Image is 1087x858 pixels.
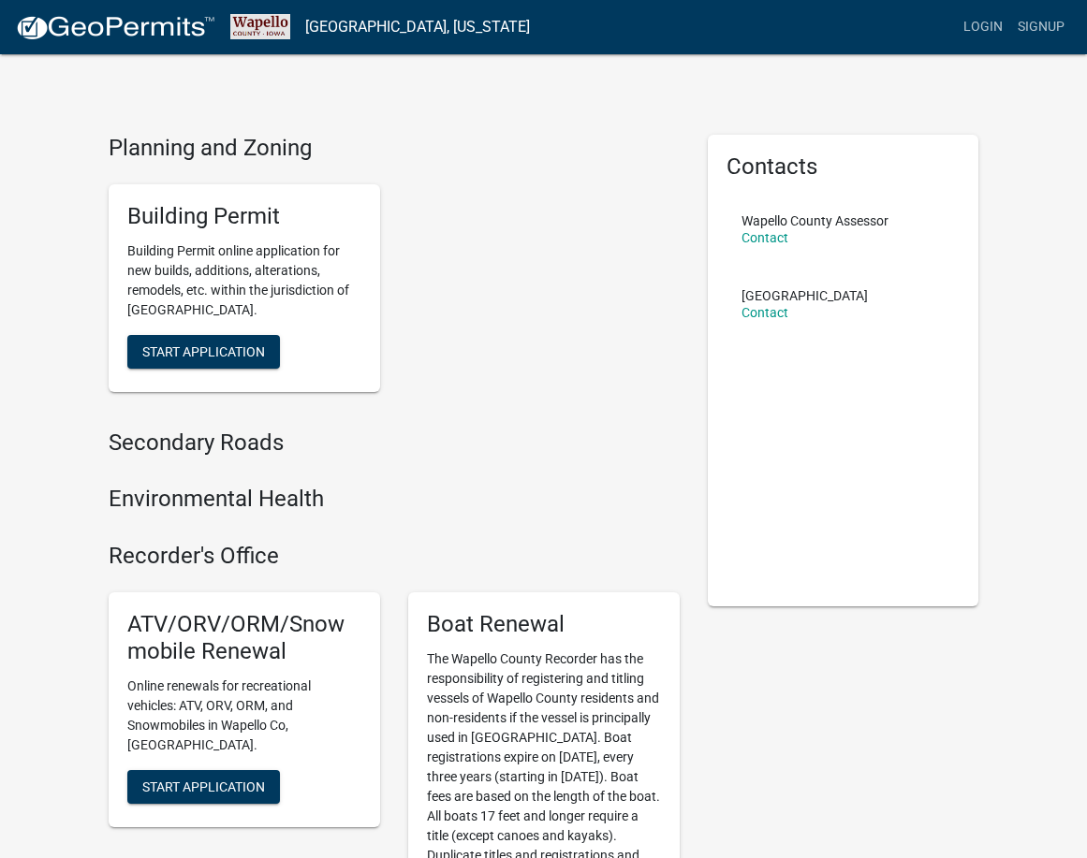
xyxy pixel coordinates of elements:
[127,611,361,665] h5: ATV/ORV/ORM/Snowmobile Renewal
[127,770,280,804] button: Start Application
[127,335,280,369] button: Start Application
[742,289,868,302] p: [GEOGRAPHIC_DATA]
[142,343,265,358] span: Start Application
[127,203,361,230] h5: Building Permit
[142,778,265,793] span: Start Application
[305,11,530,43] a: [GEOGRAPHIC_DATA], [US_STATE]
[127,676,361,755] p: Online renewals for recreational vehicles: ATV, ORV, ORM, and Snowmobiles in Wapello Co, [GEOGRAP...
[1010,9,1072,45] a: Signup
[742,230,788,245] a: Contact
[109,486,680,513] h4: Environmental Health
[427,611,661,638] h5: Boat Renewal
[109,543,680,570] h4: Recorder's Office
[230,14,290,39] img: Wapello County, Iowa
[109,135,680,162] h4: Planning and Zoning
[956,9,1010,45] a: Login
[127,241,361,320] p: Building Permit online application for new builds, additions, alterations, remodels, etc. within ...
[742,214,889,227] p: Wapello County Assessor
[109,429,680,457] h4: Secondary Roads
[727,153,961,181] h5: Contacts
[742,305,788,320] a: Contact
